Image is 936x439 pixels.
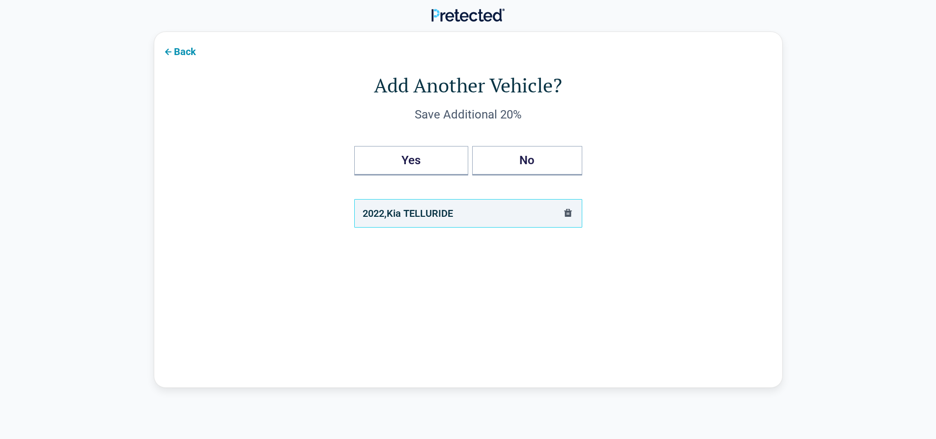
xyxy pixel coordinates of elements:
div: Save Additional 20% [194,107,743,122]
div: 2022 , Kia TELLURIDE [363,205,453,221]
div: Add Another Vehicles? [354,146,582,176]
button: delete [562,207,574,220]
button: No [472,146,582,176]
h1: Add Another Vehicle? [194,71,743,99]
button: Back [154,40,204,62]
button: Yes [354,146,468,176]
